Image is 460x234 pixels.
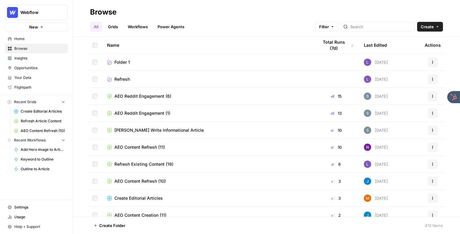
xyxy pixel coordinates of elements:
[364,195,371,202] img: 4suam345j4k4ehuf80j2ussc8x0k
[5,53,68,63] a: Insights
[364,127,371,134] img: w7f6q2jfcebns90hntjxsl93h3td
[14,36,65,42] span: Home
[21,166,65,172] span: Outline to Article
[364,161,388,168] div: [DATE]
[14,99,36,105] span: Recent Grids
[5,222,68,232] button: Help + Support
[425,222,443,229] div: 413 Items
[107,37,308,53] div: Name
[114,93,171,99] span: AEO Reddit Engagement (6)
[107,178,308,184] a: AEO Content Refresh (10)
[11,145,68,154] a: Add Hero Image to Article
[11,154,68,164] a: Keyword to Outline
[107,212,308,218] a: AEO Content Creation (11)
[364,212,388,219] div: [DATE]
[364,93,388,100] div: [DATE]
[364,144,371,151] img: kedmmdess6i2jj5txyq6cw0yj4oc
[107,195,308,201] a: Create Editorial Articles
[107,93,308,99] a: AEO Reddit Engagement (6)
[364,37,387,53] div: Last Edited
[318,37,354,53] div: Total Runs (7d)
[14,137,46,143] span: Recent Workflows
[29,24,38,30] span: New
[104,22,122,32] a: Grids
[114,127,204,133] span: [PERSON_NAME] Write Informational Article
[11,107,68,116] a: Create Editorial Articles
[21,109,65,114] span: Create Editorial Articles
[364,59,388,66] div: [DATE]
[5,83,68,92] a: Flightpath
[350,24,412,30] input: Search
[364,212,371,219] img: z620ml7ie90s7uun3xptce9f0frp
[364,178,388,185] div: [DATE]
[318,127,354,133] div: 10
[14,214,65,220] span: Usage
[318,93,354,99] div: 15
[5,212,68,222] a: Usage
[114,161,173,167] span: Refresh Existing Content (19)
[7,7,18,18] img: Webflow Logo
[364,59,371,66] img: rn7sh892ioif0lo51687sih9ndqw
[318,144,354,150] div: 10
[318,110,354,116] div: 13
[11,126,68,136] a: AEO Content Refresh (10)
[21,147,65,152] span: Add Hero Image to Article
[318,161,354,167] div: 6
[107,110,308,116] a: AEO Reddit Engagement (1)
[5,136,68,145] button: Recent Workflows
[107,127,308,133] a: [PERSON_NAME] Write Informational Article
[5,22,68,32] button: New
[318,178,354,184] div: 3
[364,161,371,168] img: rn7sh892ioif0lo51687sih9ndqw
[21,118,65,124] span: Refresh Article Content
[14,224,65,229] span: Help + Support
[5,73,68,83] a: Your Data
[421,24,434,30] span: Create
[90,221,129,230] button: Create Folder
[14,56,65,61] span: Insights
[107,76,308,82] a: Refresh
[5,5,68,20] button: Workspace: Webflow
[5,97,68,107] button: Recent Grids
[20,9,57,15] span: Webflow
[364,127,388,134] div: [DATE]
[364,76,371,83] img: rn7sh892ioif0lo51687sih9ndqw
[90,22,102,32] a: All
[114,59,130,65] span: Folder 1
[425,37,441,53] div: Actions
[90,7,117,17] div: Browse
[5,34,68,44] a: Home
[364,93,371,100] img: w7f6q2jfcebns90hntjxsl93h3td
[14,46,65,51] span: Browse
[107,144,308,150] a: AEO Content Refresh (11)
[364,144,388,151] div: [DATE]
[14,85,65,90] span: Flightpath
[364,76,388,83] div: [DATE]
[114,195,163,201] span: Create Editorial Articles
[107,161,308,167] a: Refresh Existing Content (19)
[114,144,165,150] span: AEO Content Refresh (11)
[21,128,65,134] span: AEO Content Refresh (10)
[5,44,68,53] a: Browse
[99,222,125,229] span: Create Folder
[318,195,354,201] div: 3
[114,76,130,82] span: Refresh
[114,178,166,184] span: AEO Content Refresh (10)
[14,205,65,210] span: Settings
[11,116,68,126] a: Refresh Article Content
[364,178,371,185] img: z620ml7ie90s7uun3xptce9f0frp
[154,22,188,32] a: Power Agents
[364,110,371,117] img: w7f6q2jfcebns90hntjxsl93h3td
[11,164,68,174] a: Outline to Article
[319,24,329,30] span: Filter
[14,75,65,80] span: Your Data
[5,63,68,73] a: Opportunities
[21,157,65,162] span: Keyword to Outline
[114,212,166,218] span: AEO Content Creation (11)
[124,22,152,32] a: Workflows
[364,110,388,117] div: [DATE]
[417,22,443,32] button: Create
[318,212,354,218] div: 2
[315,22,338,32] button: Filter
[114,110,170,116] span: AEO Reddit Engagement (1)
